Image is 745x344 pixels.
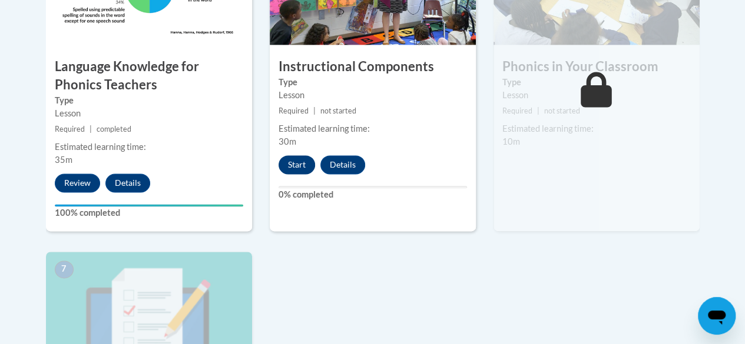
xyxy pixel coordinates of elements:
[502,76,691,89] label: Type
[502,106,532,115] span: Required
[494,58,700,76] h3: Phonics in Your Classroom
[698,297,736,335] iframe: Button to launch messaging window
[55,94,243,107] label: Type
[105,173,150,192] button: Details
[502,122,691,135] div: Estimated learning time:
[55,260,74,278] span: 7
[279,188,467,201] label: 0% completed
[537,106,539,115] span: |
[55,107,243,120] div: Lesson
[279,155,315,174] button: Start
[502,89,691,102] div: Lesson
[279,136,296,146] span: 30m
[279,89,467,102] div: Lesson
[55,141,243,153] div: Estimated learning time:
[502,136,520,146] span: 10m
[55,155,72,165] span: 35m
[279,76,467,89] label: Type
[320,106,356,115] span: not started
[55,206,243,219] label: 100% completed
[46,58,252,94] h3: Language Knowledge for Phonics Teachers
[279,106,309,115] span: Required
[55,204,243,206] div: Your progress
[544,106,580,115] span: not started
[55,173,100,192] button: Review
[270,58,476,76] h3: Instructional Components
[313,106,316,115] span: |
[90,125,92,133] span: |
[320,155,365,174] button: Details
[279,122,467,135] div: Estimated learning time:
[55,125,85,133] span: Required
[97,125,131,133] span: completed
